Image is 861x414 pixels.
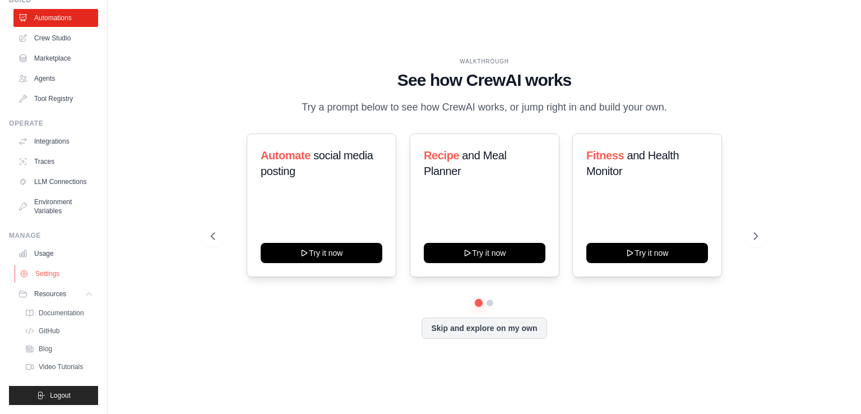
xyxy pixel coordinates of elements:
a: Crew Studio [13,29,98,47]
span: GitHub [39,326,59,335]
button: Logout [9,386,98,405]
span: Automate [261,149,311,162]
a: Traces [13,153,98,171]
a: LLM Connections [13,173,98,191]
a: Usage [13,245,98,263]
p: Try a prompt below to see how CrewAI works, or jump right in and build your own. [296,99,673,116]
span: and Meal Planner [424,149,506,177]
button: Skip and explore on my own [422,318,547,339]
div: WALKTHROUGH [211,57,758,66]
a: Automations [13,9,98,27]
div: Operate [9,119,98,128]
a: Marketplace [13,49,98,67]
a: Integrations [13,132,98,150]
div: Manage [9,231,98,240]
span: Blog [39,344,52,353]
span: Documentation [39,309,84,318]
span: social media posting [261,149,373,177]
a: GitHub [20,323,98,339]
span: Fitness [586,149,624,162]
iframe: Chat Widget [805,360,861,414]
span: Recipe [424,149,459,162]
button: Try it now [586,243,708,263]
a: Tool Registry [13,90,98,108]
a: Environment Variables [13,193,98,220]
span: Logout [50,391,71,400]
a: Settings [15,265,99,283]
h1: See how CrewAI works [211,70,758,90]
button: Resources [13,285,98,303]
a: Agents [13,70,98,88]
a: Video Tutorials [20,359,98,375]
button: Try it now [261,243,382,263]
span: Video Tutorials [39,362,83,371]
span: and Health Monitor [586,149,679,177]
a: Documentation [20,305,98,321]
button: Try it now [424,243,545,263]
a: Blog [20,341,98,357]
span: Resources [34,289,66,298]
